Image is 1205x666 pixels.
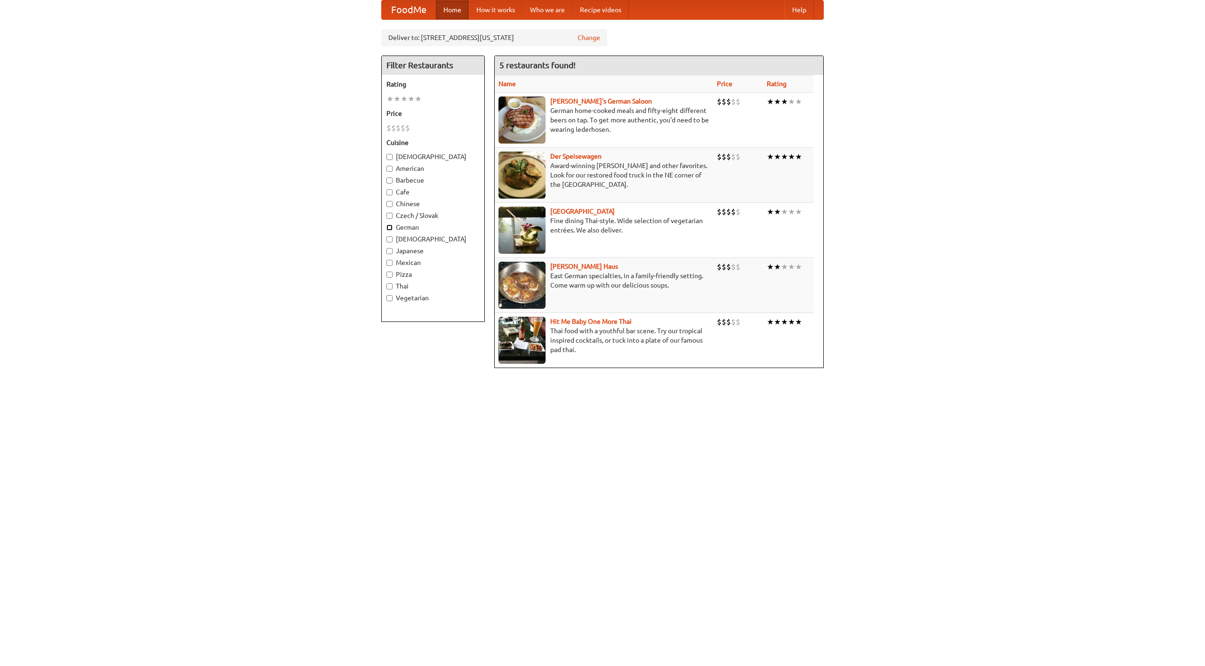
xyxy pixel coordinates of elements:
li: ★ [781,152,788,162]
label: [DEMOGRAPHIC_DATA] [386,152,480,161]
li: ★ [394,94,401,104]
li: ★ [767,96,774,107]
a: [PERSON_NAME]'s German Saloon [550,97,652,105]
p: German home-cooked meals and fifty-eight different beers on tap. To get more authentic, you'd nee... [498,106,709,134]
li: $ [731,152,736,162]
a: Hit Me Baby One More Thai [550,318,632,325]
li: ★ [774,317,781,327]
a: Who we are [522,0,572,19]
a: Change [578,33,600,42]
li: $ [396,123,401,133]
input: American [386,166,393,172]
li: $ [405,123,410,133]
li: $ [736,152,740,162]
li: ★ [401,94,408,104]
img: esthers.jpg [498,96,546,144]
label: Chinese [386,199,480,209]
li: ★ [788,152,795,162]
li: $ [731,317,736,327]
li: $ [717,152,722,162]
li: $ [722,317,726,327]
label: American [386,164,480,173]
img: satay.jpg [498,207,546,254]
a: Home [436,0,469,19]
label: Mexican [386,258,480,267]
li: ★ [795,207,802,217]
input: German [386,225,393,231]
li: $ [722,152,726,162]
input: Czech / Slovak [386,213,393,219]
img: kohlhaus.jpg [498,262,546,309]
li: $ [736,262,740,272]
a: [PERSON_NAME] Haus [550,263,618,270]
input: Chinese [386,201,393,207]
li: ★ [774,262,781,272]
input: Mexican [386,260,393,266]
input: Thai [386,283,393,289]
input: [DEMOGRAPHIC_DATA] [386,154,393,160]
li: $ [736,207,740,217]
label: Barbecue [386,176,480,185]
ng-pluralize: 5 restaurants found! [499,61,576,70]
li: $ [736,317,740,327]
a: Price [717,80,732,88]
li: $ [717,207,722,217]
li: $ [401,123,405,133]
a: Recipe videos [572,0,629,19]
li: $ [726,152,731,162]
li: ★ [795,317,802,327]
div: Deliver to: [STREET_ADDRESS][US_STATE] [381,29,607,46]
label: Thai [386,281,480,291]
p: Award-winning [PERSON_NAME] and other favorites. Look for our restored food truck in the NE corne... [498,161,709,189]
li: ★ [788,96,795,107]
a: Name [498,80,516,88]
p: Fine dining Thai-style. Wide selection of vegetarian entrées. We also deliver. [498,216,709,235]
li: $ [726,96,731,107]
li: ★ [774,152,781,162]
input: Japanese [386,248,393,254]
li: $ [391,123,396,133]
a: Help [785,0,814,19]
li: $ [722,262,726,272]
label: German [386,223,480,232]
li: $ [726,207,731,217]
li: $ [736,96,740,107]
li: ★ [408,94,415,104]
li: ★ [788,207,795,217]
input: Pizza [386,272,393,278]
img: speisewagen.jpg [498,152,546,199]
li: ★ [774,96,781,107]
li: ★ [774,207,781,217]
li: $ [717,262,722,272]
label: Pizza [386,270,480,279]
h5: Cuisine [386,138,480,147]
li: ★ [767,317,774,327]
li: $ [717,96,722,107]
b: [GEOGRAPHIC_DATA] [550,208,615,215]
input: [DEMOGRAPHIC_DATA] [386,236,393,242]
li: ★ [788,317,795,327]
p: Thai food with a youthful bar scene. Try our tropical inspired cocktails, or tuck into a plate of... [498,326,709,354]
li: ★ [767,207,774,217]
label: [DEMOGRAPHIC_DATA] [386,234,480,244]
li: ★ [767,152,774,162]
h5: Price [386,109,480,118]
label: Czech / Slovak [386,211,480,220]
li: ★ [795,262,802,272]
a: Rating [767,80,787,88]
li: $ [717,317,722,327]
li: ★ [415,94,422,104]
li: ★ [386,94,394,104]
li: $ [726,262,731,272]
input: Cafe [386,189,393,195]
li: ★ [781,96,788,107]
li: ★ [795,96,802,107]
li: $ [722,207,726,217]
a: Der Speisewagen [550,152,602,160]
label: Japanese [386,246,480,256]
li: ★ [781,262,788,272]
p: East German specialties, in a family-friendly setting. Come warm up with our delicious soups. [498,271,709,290]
